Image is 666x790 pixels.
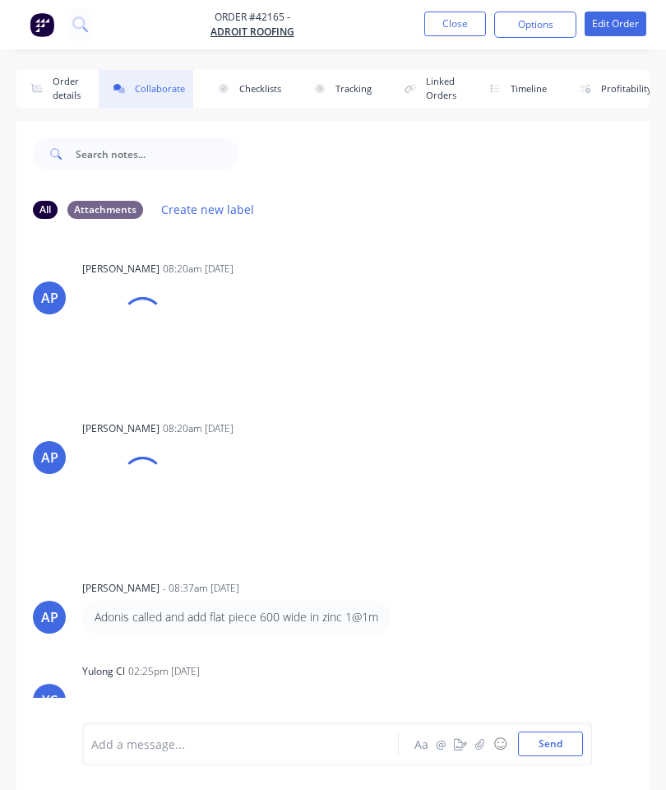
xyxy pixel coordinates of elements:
input: Search notes... [76,137,238,170]
button: Order details [16,70,89,108]
div: 02:25pm [DATE] [128,664,200,679]
p: Adonis called and add flat piece 600 wide in zinc 1@1m [95,609,378,625]
button: Create new label [153,198,263,221]
button: Options [494,12,576,38]
div: [PERSON_NAME] [82,421,160,436]
button: Edit Order [585,12,646,36]
button: Close [424,12,486,36]
a: ADROIT ROOFING [210,25,294,39]
button: Checklists [203,70,289,108]
div: YC [42,690,58,710]
div: AP [41,448,58,467]
div: 08:20am [DATE] [163,262,234,276]
button: @ [431,734,451,754]
div: [PERSON_NAME] [82,581,160,596]
button: Send [518,732,583,756]
button: Profitability [565,70,660,108]
button: Linked Orders [390,70,465,108]
span: Order #42165 - [210,10,294,25]
div: Yulong Cl [82,664,125,679]
button: Timeline [474,70,555,108]
button: Tracking [299,70,380,108]
button: Aa [411,734,431,754]
div: - 08:37am [DATE] [163,581,239,596]
button: Collaborate [99,70,193,108]
div: AP [41,288,58,308]
div: 08:20am [DATE] [163,421,234,436]
div: [PERSON_NAME] [82,262,160,276]
div: AP [41,607,58,627]
img: Factory [30,12,54,37]
button: ☺ [490,734,510,754]
div: Attachments [67,201,143,219]
div: All [33,201,58,219]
